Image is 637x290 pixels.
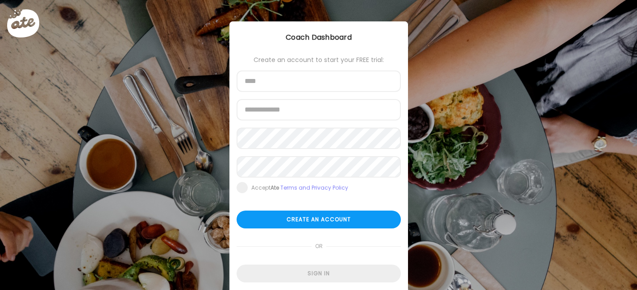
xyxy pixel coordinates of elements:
div: Create an account to start your FREE trial: [237,56,401,63]
div: Sign in [237,265,401,282]
div: Accept [251,184,348,191]
div: Create an account [237,211,401,228]
span: or [311,237,326,255]
a: Terms and Privacy Policy [280,184,348,191]
b: Ate [271,184,279,191]
div: Coach Dashboard [229,32,408,43]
